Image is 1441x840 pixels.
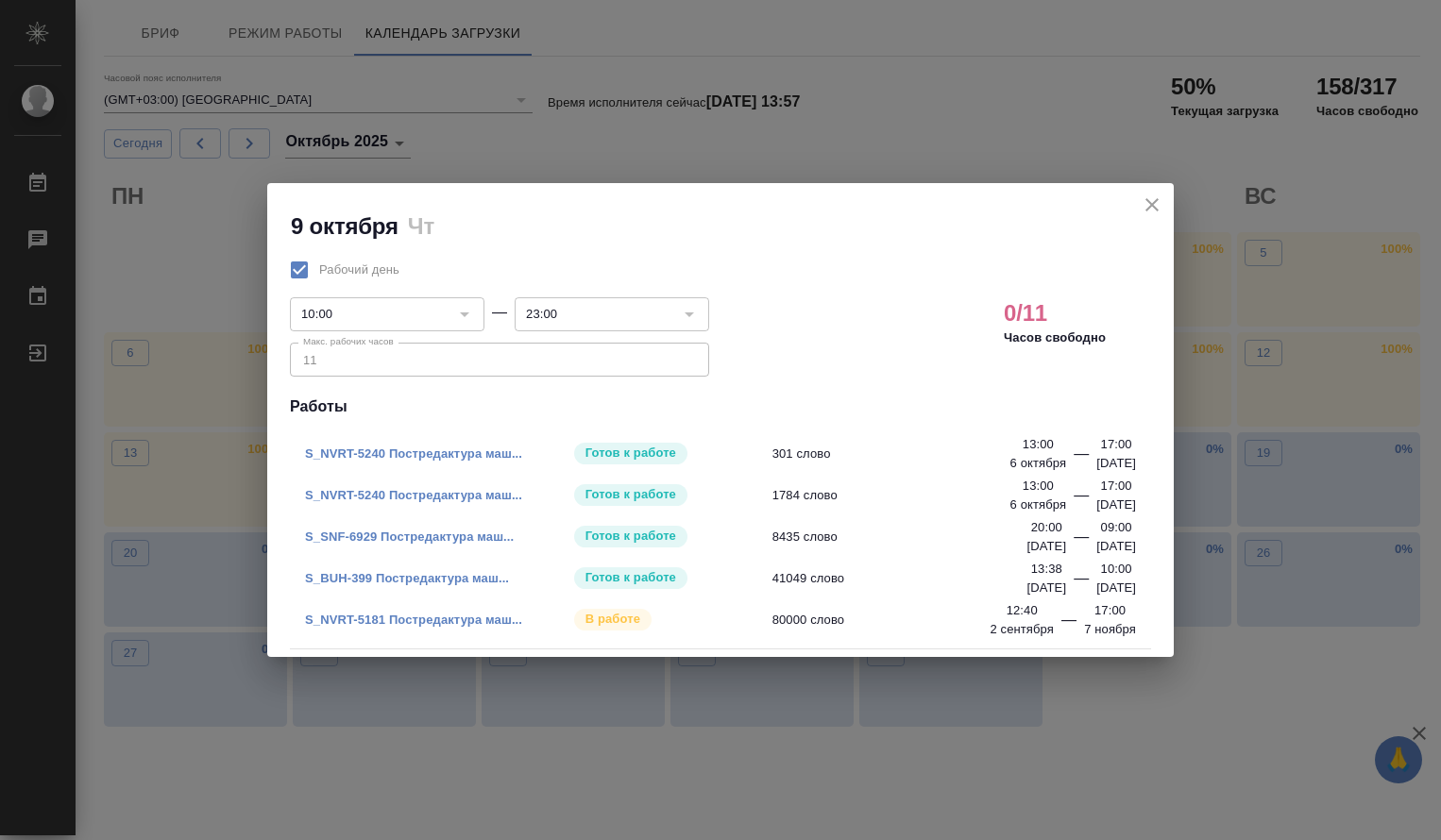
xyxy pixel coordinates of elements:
div: — [1074,484,1089,514]
p: 6 октября [1010,454,1067,473]
p: 20:00 [1031,518,1062,537]
p: 17:00 [1094,601,1126,620]
p: Часов свободно [1004,328,1106,347]
p: Готов к работе [585,444,676,462]
p: [DATE] [1096,537,1136,556]
p: 13:38 [1031,560,1062,579]
a: S_SNF-6929 Постредактура маш... [305,529,514,544]
h2: Чт [408,213,434,239]
a: S_NVRT-5240 Постредактура маш... [305,446,522,461]
div: — [1074,526,1089,556]
span: 1784 слово [772,486,1040,505]
p: 12:40 [1007,601,1038,620]
button: close [1138,191,1166,219]
p: [DATE] [1026,537,1066,556]
p: [DATE] [1026,579,1066,597]
p: 09:00 [1101,518,1132,537]
p: В работе [585,610,640,629]
a: S_NVRT-5181 Постредактура маш... [305,613,522,627]
div: — [1074,443,1089,473]
p: 10:00 [1101,560,1132,579]
span: 41049 слово [772,569,1040,588]
p: 13:00 [1023,435,1054,454]
span: 80000 слово [772,611,1040,630]
h4: Работы [290,395,1151,418]
p: 7 ноября [1084,620,1136,639]
p: 17:00 [1101,435,1132,454]
h2: 0/11 [1004,298,1047,328]
p: 6 октября [1010,496,1067,514]
p: 13:00 [1023,477,1054,496]
div: — [1074,567,1089,597]
p: 17:00 [1101,477,1132,496]
p: 2 сентября [990,620,1054,639]
span: Рабочий день [319,260,399,279]
h2: 9 октября [291,213,398,239]
span: 301 слово [772,445,1040,463]
p: Готов к работе [585,485,676,504]
span: 8435 слово [772,528,1040,546]
a: S_NVRT-5240 Постредактура маш... [305,488,522,502]
div: — [1061,609,1077,639]
p: [DATE] [1096,579,1136,597]
a: S_BUH-399 Постредактура маш... [305,571,509,585]
p: Готов к работе [585,527,676,546]
p: [DATE] [1096,454,1136,473]
p: Готов к работе [585,568,676,587]
div: — [492,301,507,324]
p: [DATE] [1096,496,1136,514]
